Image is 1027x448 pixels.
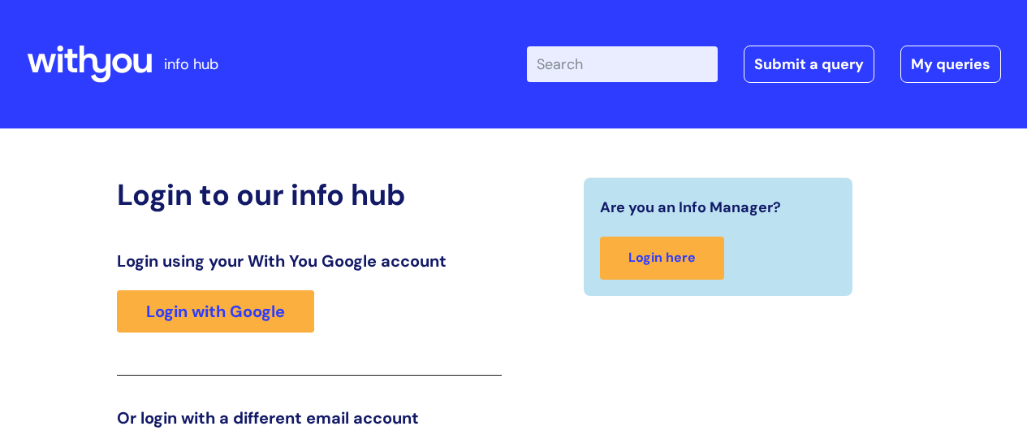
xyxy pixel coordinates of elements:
[744,46,874,83] a: Submit a query
[117,408,502,428] h3: Or login with a different email account
[164,51,218,77] p: info hub
[900,46,1001,83] a: My queries
[117,251,502,271] h3: Login using your With You Google account
[527,46,718,82] input: Search
[600,194,781,220] span: Are you an Info Manager?
[117,177,502,212] h2: Login to our info hub
[600,237,724,280] a: Login here
[117,290,314,333] a: Login with Google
